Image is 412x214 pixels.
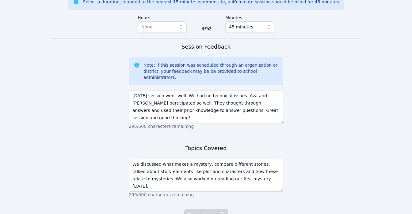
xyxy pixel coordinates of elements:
[201,25,211,32] div: and
[225,12,274,21] label: Minutes
[129,192,283,198] p: 299/500 characters remaining
[138,12,187,21] label: Hours
[138,21,187,32] button: None
[185,144,227,153] h3: Topics Covered
[225,21,274,32] button: 45 minutes
[229,23,253,31] span: 45 minutes
[143,62,278,80] div: Note: If this session was scheduled through an organization or district, your feedback may be be ...
[141,24,153,29] span: None
[129,123,283,129] p: 296/500 characters remaining
[129,159,283,192] textarea: We discussed what makes a mystery, compare different stories, talked about story elements like pl...
[129,90,283,123] textarea: [DATE] session went well. We had no technical issues. Ava and [PERSON_NAME] participated so well....
[181,42,231,51] h3: Session Feedback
